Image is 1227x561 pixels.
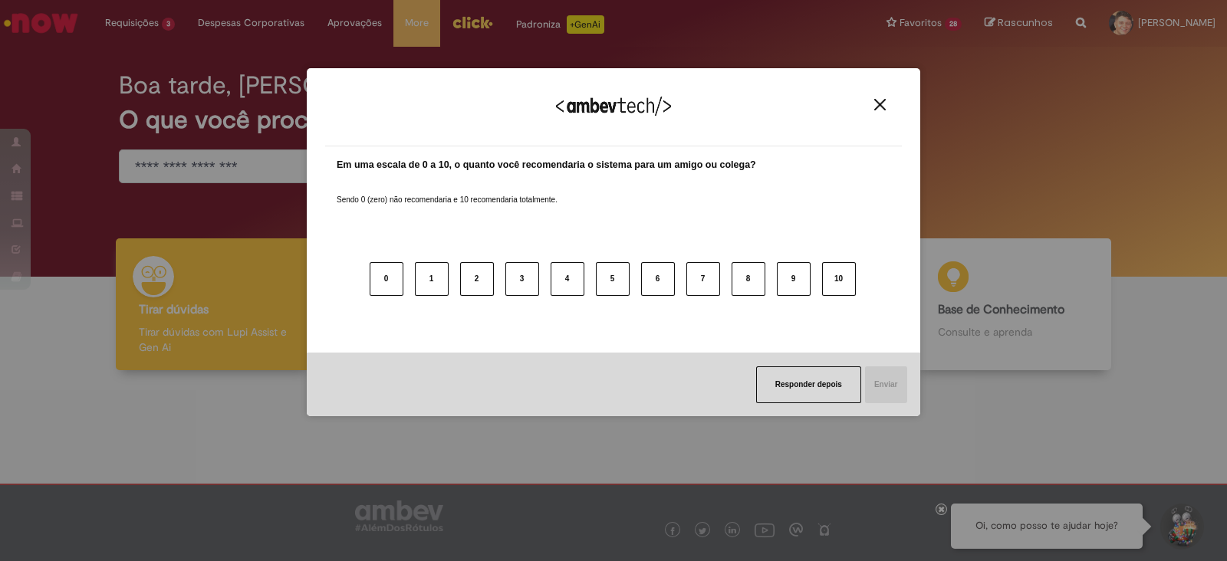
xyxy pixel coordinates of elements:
button: 9 [777,262,811,296]
button: 3 [505,262,539,296]
button: 7 [686,262,720,296]
button: 10 [822,262,856,296]
img: Close [874,99,886,110]
button: 4 [551,262,584,296]
label: Em uma escala de 0 a 10, o quanto você recomendaria o sistema para um amigo ou colega? [337,158,756,172]
button: 1 [415,262,449,296]
img: Logo Ambevtech [556,97,671,116]
button: 6 [641,262,675,296]
button: Close [870,98,890,111]
label: Sendo 0 (zero) não recomendaria e 10 recomendaria totalmente. [337,176,558,205]
button: 5 [596,262,630,296]
button: 8 [732,262,765,296]
button: Responder depois [756,366,861,403]
button: 0 [370,262,403,296]
button: 2 [460,262,494,296]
